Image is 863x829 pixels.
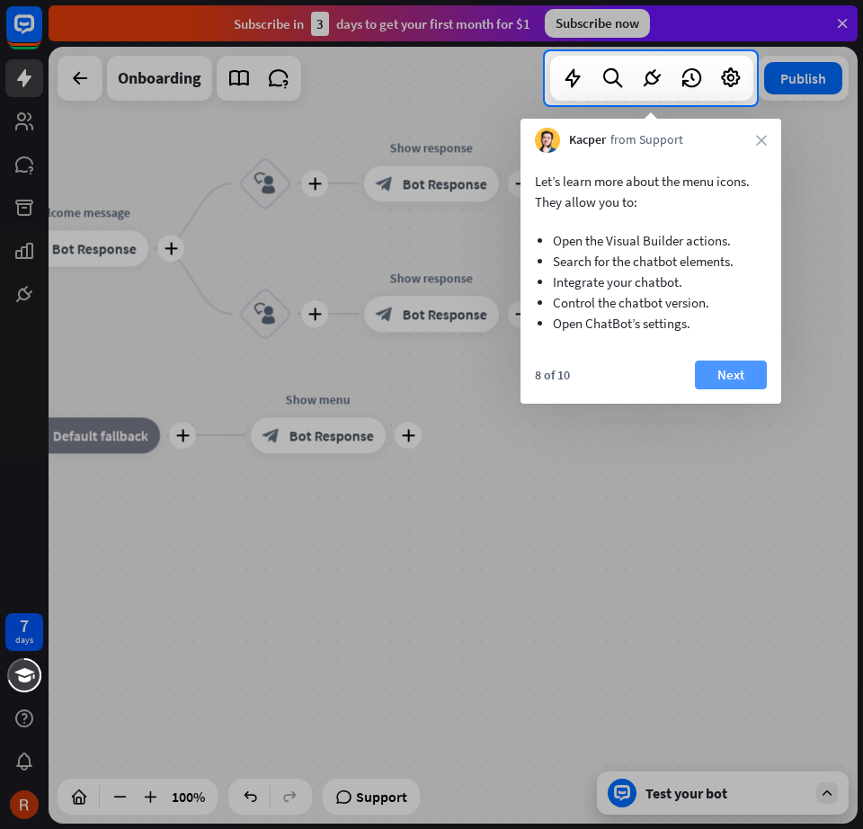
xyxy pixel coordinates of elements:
li: Open ChatBot’s settings. [553,313,749,334]
p: Let’s learn more about the menu icons. They allow you to: [535,171,767,212]
span: from Support [610,131,683,149]
span: Kacper [569,131,606,149]
li: Open the Visual Builder actions. [553,230,749,251]
i: close [756,135,767,146]
li: Search for the chatbot elements. [553,251,749,272]
button: Open LiveChat chat widget [14,7,68,61]
li: Integrate your chatbot. [553,272,749,292]
div: 8 of 10 [535,367,570,383]
li: Control the chatbot version. [553,292,749,313]
button: Next [695,361,767,389]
